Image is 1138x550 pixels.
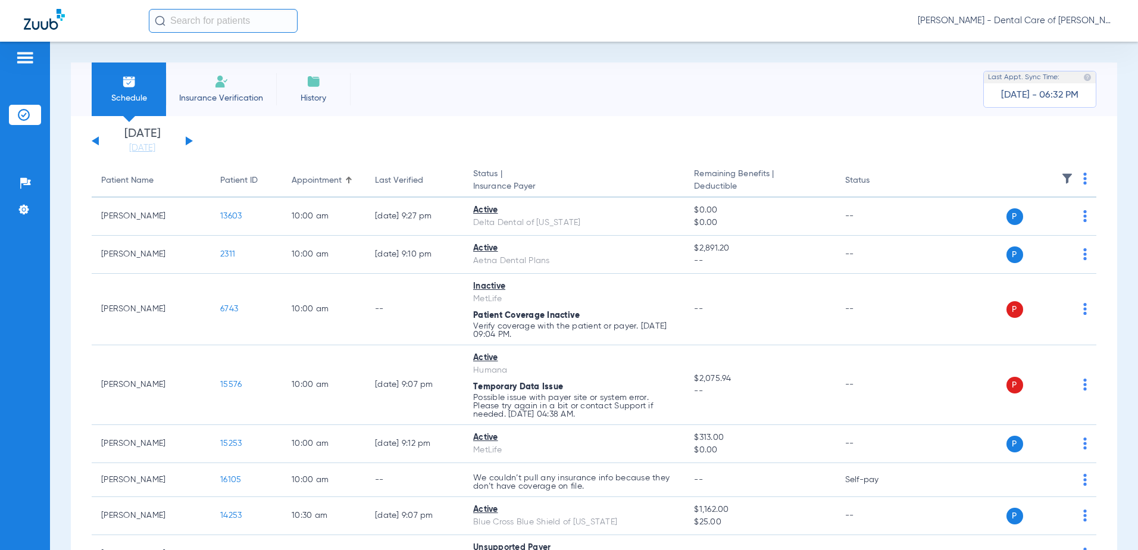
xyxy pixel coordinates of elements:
p: We couldn’t pull any insurance info because they don’t have coverage on file. [473,474,675,490]
span: History [285,92,342,104]
div: MetLife [473,444,675,457]
span: $2,075.94 [694,373,826,385]
span: $0.00 [694,204,826,217]
span: -- [694,305,703,313]
img: group-dot-blue.svg [1083,173,1087,185]
td: -- [836,274,916,345]
td: [PERSON_NAME] [92,345,211,425]
td: Self-pay [836,463,916,497]
span: P [1006,246,1023,263]
span: Deductible [694,180,826,193]
img: group-dot-blue.svg [1083,510,1087,521]
span: -- [694,476,703,484]
div: Appointment [292,174,356,187]
div: Patient Name [101,174,201,187]
span: P [1006,377,1023,393]
span: $25.00 [694,516,826,529]
div: MetLife [473,293,675,305]
span: $0.00 [694,444,826,457]
div: Patient ID [220,174,258,187]
span: $1,162.00 [694,504,826,516]
div: Blue Cross Blue Shield of [US_STATE] [473,516,675,529]
img: Schedule [122,74,136,89]
span: $0.00 [694,217,826,229]
td: -- [836,198,916,236]
td: -- [836,236,916,274]
span: 15576 [220,380,242,389]
img: group-dot-blue.svg [1083,437,1087,449]
td: 10:00 AM [282,345,365,425]
th: Status [836,164,916,198]
span: -- [694,255,826,267]
span: Schedule [101,92,157,104]
div: Aetna Dental Plans [473,255,675,267]
img: group-dot-blue.svg [1083,474,1087,486]
td: [PERSON_NAME] [92,236,211,274]
div: Humana [473,364,675,377]
div: Last Verified [375,174,454,187]
span: 14253 [220,511,242,520]
span: Temporary Data Issue [473,383,563,391]
td: [PERSON_NAME] [92,425,211,463]
td: -- [836,425,916,463]
div: Active [473,352,675,364]
td: 10:00 AM [282,198,365,236]
span: Patient Coverage Inactive [473,311,580,320]
img: last sync help info [1083,73,1092,82]
td: 10:00 AM [282,236,365,274]
span: -- [694,385,826,398]
li: [DATE] [107,128,178,154]
img: group-dot-blue.svg [1083,303,1087,315]
td: 10:00 AM [282,463,365,497]
img: group-dot-blue.svg [1083,210,1087,222]
span: [PERSON_NAME] - Dental Care of [PERSON_NAME] [918,15,1114,27]
div: Patient ID [220,174,273,187]
img: group-dot-blue.svg [1083,379,1087,390]
span: 6743 [220,305,238,313]
p: Possible issue with payer site or system error. Please try again in a bit or contact Support if n... [473,393,675,418]
img: Manual Insurance Verification [214,74,229,89]
span: 15253 [220,439,242,448]
input: Search for patients [149,9,298,33]
div: Patient Name [101,174,154,187]
img: Zuub Logo [24,9,65,30]
td: -- [836,497,916,535]
div: Inactive [473,280,675,293]
div: Active [473,504,675,516]
td: [DATE] 9:12 PM [365,425,464,463]
td: 10:30 AM [282,497,365,535]
span: P [1006,436,1023,452]
div: Appointment [292,174,342,187]
td: [DATE] 9:27 PM [365,198,464,236]
th: Remaining Benefits | [684,164,835,198]
span: P [1006,208,1023,225]
td: 10:00 AM [282,425,365,463]
span: $313.00 [694,432,826,444]
td: [DATE] 9:07 PM [365,345,464,425]
span: 2311 [220,250,235,258]
td: [PERSON_NAME] [92,497,211,535]
p: Verify coverage with the patient or payer. [DATE] 09:04 PM. [473,322,675,339]
span: 16105 [220,476,241,484]
span: P [1006,301,1023,318]
span: [DATE] - 06:32 PM [1001,89,1078,101]
td: -- [365,463,464,497]
img: hamburger-icon [15,51,35,65]
td: [PERSON_NAME] [92,274,211,345]
th: Status | [464,164,684,198]
td: [DATE] 9:10 PM [365,236,464,274]
td: [DATE] 9:07 PM [365,497,464,535]
span: Insurance Payer [473,180,675,193]
div: Active [473,204,675,217]
span: Last Appt. Sync Time: [988,71,1059,83]
div: Active [473,432,675,444]
td: [PERSON_NAME] [92,463,211,497]
span: Insurance Verification [175,92,267,104]
div: Delta Dental of [US_STATE] [473,217,675,229]
div: Active [473,242,675,255]
td: 10:00 AM [282,274,365,345]
td: -- [365,274,464,345]
td: -- [836,345,916,425]
span: 13603 [220,212,242,220]
img: Search Icon [155,15,165,26]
